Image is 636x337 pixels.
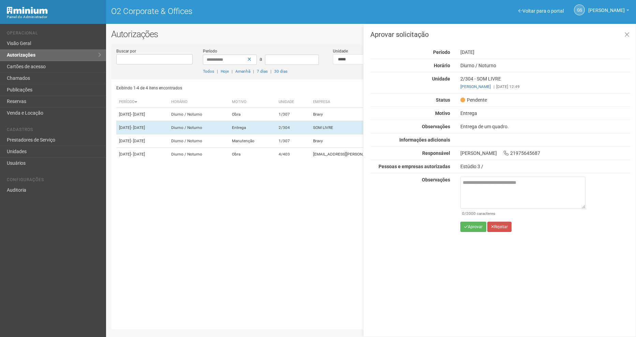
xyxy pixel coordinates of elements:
[131,138,145,143] span: - [DATE]
[518,8,564,14] a: Voltar para o portal
[460,222,486,232] button: Aprovar
[168,134,229,148] td: Diurno / Noturno
[232,69,233,74] span: |
[116,48,136,54] label: Buscar por
[229,108,276,121] td: Obra
[116,134,168,148] td: [DATE]
[276,134,311,148] td: 1/307
[455,76,636,90] div: 2/304 - SOM LIVRE
[116,97,168,108] th: Período
[168,97,229,108] th: Horário
[7,31,101,38] li: Operacional
[620,28,634,42] a: Fechar
[217,69,218,74] span: |
[168,121,229,134] td: Diurno / Noturno
[168,148,229,161] td: Diurno / Noturno
[422,150,450,156] strong: Responsável
[276,121,311,134] td: 2/304
[276,97,311,108] th: Unidade
[260,56,262,62] span: a
[433,49,450,55] strong: Período
[274,69,287,74] a: 30 dias
[436,97,450,103] strong: Status
[434,63,450,68] strong: Horário
[574,4,585,15] a: GS
[7,127,101,134] li: Cadastros
[116,148,168,161] td: [DATE]
[229,97,276,108] th: Motivo
[131,125,145,130] span: - [DATE]
[116,83,369,93] div: Exibindo 1-4 de 4 itens encontrados
[310,148,476,161] td: [EMAIL_ADDRESS][PERSON_NAME][DOMAIN_NAME]
[310,134,476,148] td: Bravy
[310,97,476,108] th: Empresa
[221,69,229,74] a: Hoje
[257,69,268,74] a: 7 dias
[462,210,584,217] div: /2000 caracteres
[270,69,271,74] span: |
[229,134,276,148] td: Manutenção
[422,124,450,129] strong: Observações
[203,48,217,54] label: Período
[116,121,168,134] td: [DATE]
[588,1,625,13] span: Gabriela Souza
[460,97,487,103] span: Pendente
[111,29,631,39] h2: Autorizações
[131,112,145,117] span: - [DATE]
[379,164,450,169] strong: Pessoas e empresas autorizadas
[276,108,311,121] td: 1/307
[460,84,491,89] a: [PERSON_NAME]
[276,148,311,161] td: 4/403
[455,123,636,130] div: Entrega de um quadro.
[235,69,250,74] a: Amanhã
[460,84,631,90] div: [DATE] 12:49
[422,177,450,182] strong: Observações
[7,7,48,14] img: Minium
[7,14,101,20] div: Painel do Administrador
[229,148,276,161] td: Obra
[116,108,168,121] td: [DATE]
[455,150,636,156] div: [PERSON_NAME] 21975645687
[455,49,636,55] div: [DATE]
[493,84,494,89] span: |
[435,111,450,116] strong: Motivo
[310,108,476,121] td: Bravy
[588,9,629,14] a: [PERSON_NAME]
[111,7,366,16] h1: O2 Corporate & Offices
[460,163,631,170] div: Estúdio 3 /
[203,69,214,74] a: Todos
[168,108,229,121] td: Diurno / Noturno
[131,152,145,157] span: - [DATE]
[487,222,512,232] button: Rejeitar
[455,62,636,69] div: Diurno / Noturno
[253,69,254,74] span: |
[462,211,464,216] span: 0
[333,48,348,54] label: Unidade
[7,177,101,185] li: Configurações
[399,137,450,143] strong: Informações adicionais
[229,121,276,134] td: Entrega
[455,110,636,116] div: Entrega
[432,76,450,82] strong: Unidade
[370,31,631,38] h3: Aprovar solicitação
[310,121,476,134] td: SOM LIVRE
